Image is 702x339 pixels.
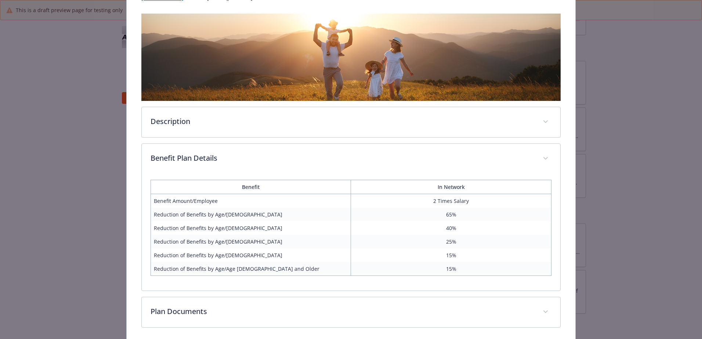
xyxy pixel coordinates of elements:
[351,180,551,194] th: In Network
[351,248,551,262] td: 15%
[141,14,561,101] img: banner
[151,180,351,194] th: Benefit
[151,194,351,208] td: Benefit Amount/Employee
[351,194,551,208] td: 2 Times Salary
[151,208,351,221] td: Reduction of Benefits by Age/[DEMOGRAPHIC_DATA]
[351,208,551,221] td: 65%
[142,174,560,291] div: Benefit Plan Details
[142,297,560,327] div: Plan Documents
[351,235,551,248] td: 25%
[151,248,351,262] td: Reduction of Benefits by Age/[DEMOGRAPHIC_DATA]
[151,116,534,127] p: Description
[151,235,351,248] td: Reduction of Benefits by Age/[DEMOGRAPHIC_DATA]
[142,144,560,174] div: Benefit Plan Details
[151,153,534,164] p: Benefit Plan Details
[351,262,551,276] td: 15%
[142,107,560,137] div: Description
[151,306,534,317] p: Plan Documents
[351,221,551,235] td: 40%
[151,221,351,235] td: Reduction of Benefits by Age/[DEMOGRAPHIC_DATA]
[151,262,351,276] td: Reduction of Benefits by Age/Age [DEMOGRAPHIC_DATA] and Older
